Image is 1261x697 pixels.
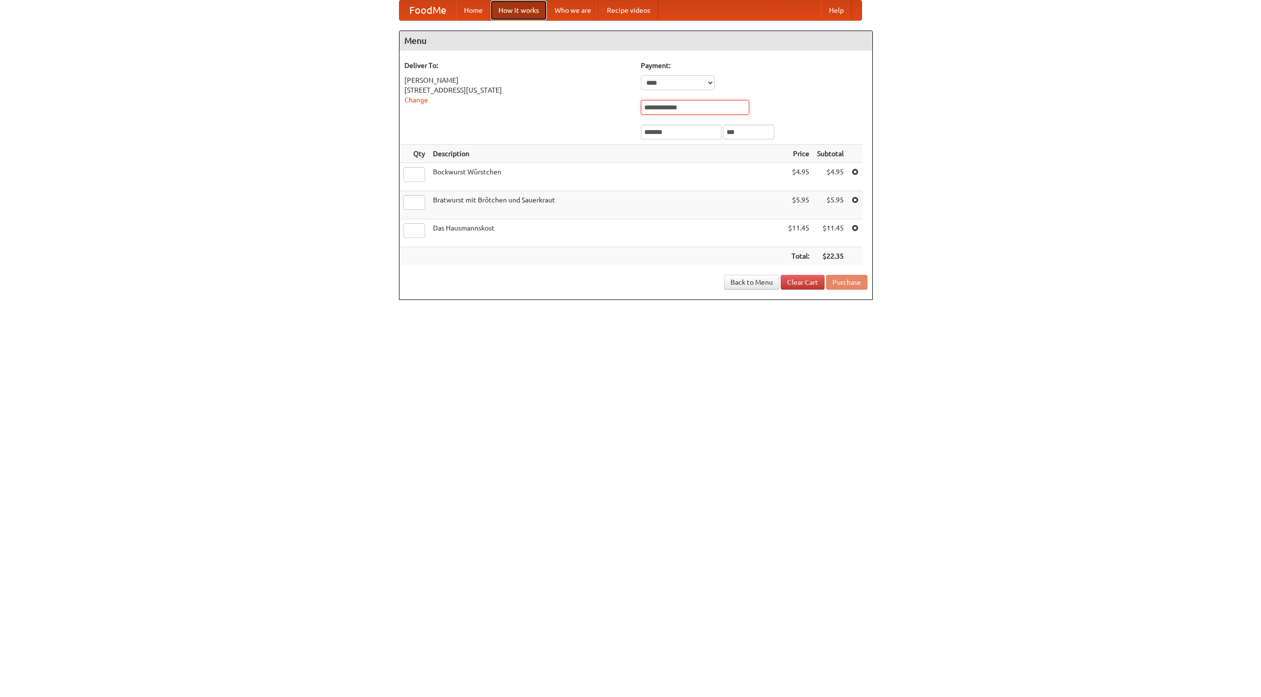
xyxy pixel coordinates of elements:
[599,0,658,20] a: Recipe videos
[399,145,429,163] th: Qty
[821,0,852,20] a: Help
[781,275,825,290] a: Clear Cart
[724,275,779,290] a: Back to Menu
[429,219,784,247] td: Das Hausmannskost
[404,85,631,95] div: [STREET_ADDRESS][US_STATE]
[784,163,813,191] td: $4.95
[404,61,631,70] h5: Deliver To:
[826,275,867,290] button: Purchase
[813,145,848,163] th: Subtotal
[813,163,848,191] td: $4.95
[784,219,813,247] td: $11.45
[429,191,784,219] td: Bratwurst mit Brötchen und Sauerkraut
[784,191,813,219] td: $5.95
[641,61,867,70] h5: Payment:
[784,247,813,266] th: Total:
[813,219,848,247] td: $11.45
[784,145,813,163] th: Price
[404,96,428,104] a: Change
[404,75,631,85] div: [PERSON_NAME]
[491,0,547,20] a: How it works
[456,0,491,20] a: Home
[429,163,784,191] td: Bockwurst Würstchen
[813,191,848,219] td: $5.95
[399,31,872,51] h4: Menu
[547,0,599,20] a: Who we are
[399,0,456,20] a: FoodMe
[429,145,784,163] th: Description
[813,247,848,266] th: $22.35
